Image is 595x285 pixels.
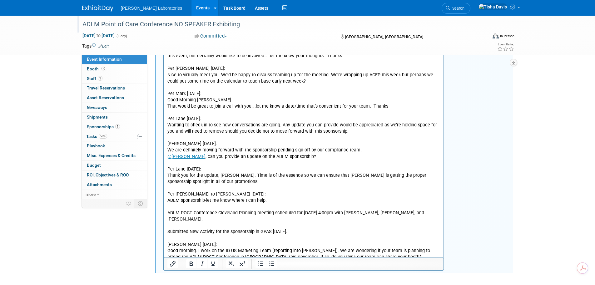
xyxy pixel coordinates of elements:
button: Superscript [237,259,248,268]
span: ROI, Objectives & ROO [87,172,129,177]
a: Event Information [82,55,147,64]
span: Event Information [87,57,122,62]
button: Subscript [226,259,237,268]
span: Budget [87,163,101,168]
div: Event Format [450,33,515,42]
a: ROI, Objectives & ROO [82,170,147,180]
a: Sponsorships1 [82,122,147,132]
button: Bold [186,259,196,268]
a: Search [442,3,470,14]
span: Search [450,6,464,11]
span: [PERSON_NAME] Laboratories [121,6,182,11]
a: Staff1 [82,74,147,84]
a: more [82,190,147,199]
span: 1 [115,124,120,129]
span: 1 [98,76,102,81]
span: Asset Reservations [87,95,124,100]
div: ADLM Point of Care Conference NO SPEAKER Exhibiting [80,19,478,30]
span: Booth [87,66,106,71]
a: Tasks50% [82,132,147,141]
button: Bullet list [266,259,277,268]
td: Toggle Event Tabs [134,199,147,207]
button: Insert/edit link [167,259,178,268]
a: Attachments [82,180,147,190]
span: [DATE] [DATE] [82,33,115,38]
button: Numbered list [255,259,266,268]
div: In-Person [500,34,514,38]
td: Personalize Event Tab Strip [123,199,134,207]
span: to [96,33,102,38]
a: Budget [82,161,147,170]
img: Format-Inperson.png [493,33,499,38]
span: more [86,192,96,197]
a: Shipments [82,113,147,122]
img: Tisha Davis [478,3,507,10]
a: Booth [82,64,147,74]
span: Playbook [87,143,105,148]
a: Giveaways [82,103,147,112]
span: 50% [99,134,107,139]
span: Attachments [87,182,112,187]
span: Shipments [87,115,108,120]
button: Italic [197,259,207,268]
button: Underline [208,259,218,268]
a: Edit [98,44,109,48]
span: Travel Reservations [87,85,125,90]
span: Misc. Expenses & Credits [87,153,136,158]
a: Playbook [82,141,147,151]
td: Tags [82,43,109,49]
span: Giveaways [87,105,107,110]
div: Event Rating [497,43,514,46]
a: Travel Reservations [82,84,147,93]
a: Asset Reservations [82,93,147,103]
span: Tasks [86,134,107,139]
span: Sponsorships [87,124,120,129]
img: ExhibitDay [82,5,113,12]
span: Booth not reserved yet [100,66,106,71]
button: Committed [192,33,230,39]
a: Misc. Expenses & Credits [82,151,147,160]
span: [GEOGRAPHIC_DATA], [GEOGRAPHIC_DATA] [345,34,423,39]
span: Staff [87,76,102,81]
span: (1 day) [116,34,127,38]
